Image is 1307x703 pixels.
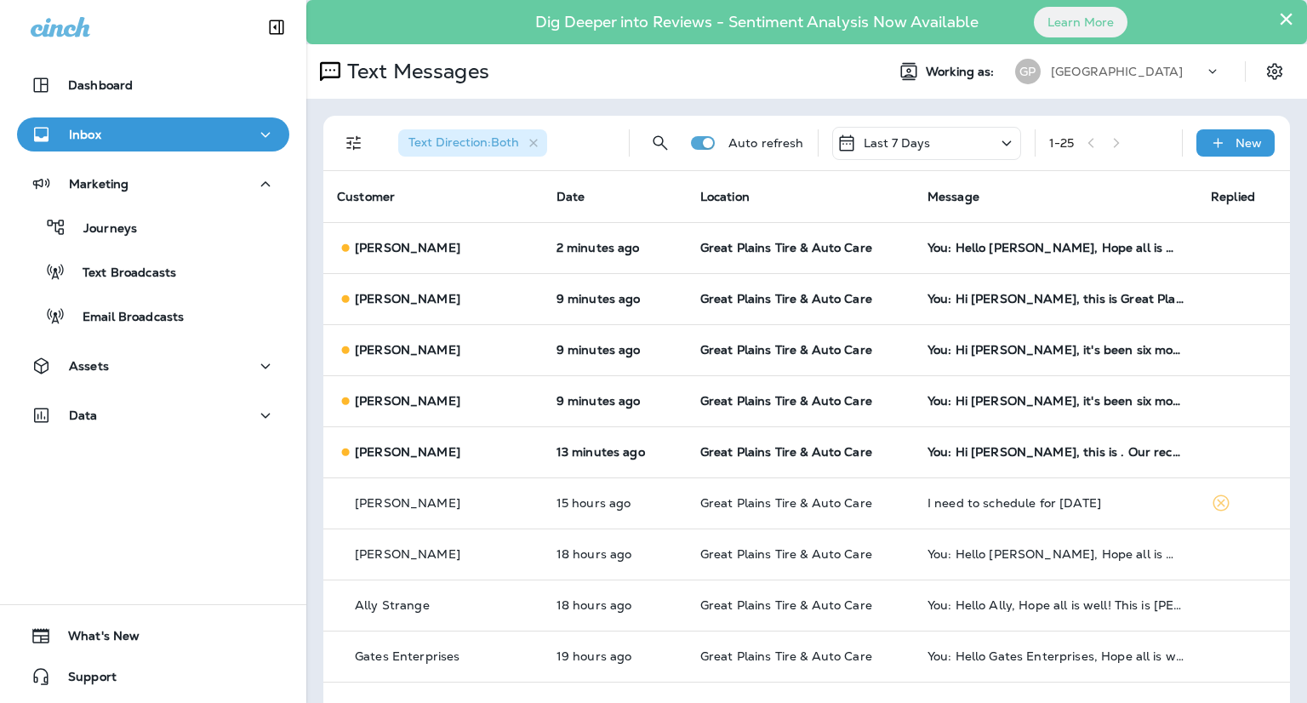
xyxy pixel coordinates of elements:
[69,177,128,191] p: Marketing
[355,292,460,306] p: [PERSON_NAME]
[556,394,673,408] p: Oct 6, 2025 10:22 AM
[17,68,289,102] button: Dashboard
[556,547,673,561] p: Oct 5, 2025 04:30 PM
[728,136,804,150] p: Auto refresh
[17,619,289,653] button: What's New
[69,409,98,422] p: Data
[69,359,109,373] p: Assets
[66,221,137,237] p: Journeys
[927,241,1184,254] div: You: Hello Jake, Hope all is well! This is Justin from Great Plains Tire & Auto Care. I wanted to...
[643,126,677,160] button: Search Messages
[1259,56,1290,87] button: Settings
[700,546,872,562] span: Great Plains Tire & Auto Care
[927,496,1184,510] div: I need to schedule for Wednesday
[700,189,750,204] span: Location
[556,189,585,204] span: Date
[17,298,289,334] button: Email Broadcasts
[355,394,460,408] p: [PERSON_NAME]
[68,78,133,92] p: Dashboard
[355,547,460,561] p: [PERSON_NAME]
[17,660,289,694] button: Support
[1034,7,1127,37] button: Learn More
[1015,59,1041,84] div: GP
[1211,189,1255,204] span: Replied
[253,10,300,44] button: Collapse Sidebar
[700,240,872,255] span: Great Plains Tire & Auto Care
[17,254,289,289] button: Text Broadcasts
[1051,65,1183,78] p: [GEOGRAPHIC_DATA]
[51,629,140,649] span: What's New
[700,393,872,409] span: Great Plains Tire & Auto Care
[17,167,289,201] button: Marketing
[66,266,176,282] p: Text Broadcasts
[927,547,1184,561] div: You: Hello Jackie, Hope all is well! This is Justin at Great Plains Tire & Auto Care, I wanted to...
[927,598,1184,612] div: You: Hello Ally, Hope all is well! This is Justin at Great Plains Tire & Auto Care, I wanted to r...
[926,65,998,79] span: Working as:
[337,126,371,160] button: Filters
[1049,136,1075,150] div: 1 - 25
[556,496,673,510] p: Oct 5, 2025 06:50 PM
[700,291,872,306] span: Great Plains Tire & Auto Care
[700,495,872,511] span: Great Plains Tire & Auto Care
[556,343,673,357] p: Oct 6, 2025 10:22 AM
[408,134,519,150] span: Text Direction : Both
[556,241,673,254] p: Oct 6, 2025 10:30 AM
[17,398,289,432] button: Data
[556,292,673,306] p: Oct 6, 2025 10:22 AM
[1278,5,1294,32] button: Close
[556,445,673,459] p: Oct 6, 2025 10:18 AM
[1236,136,1262,150] p: New
[337,189,395,204] span: Customer
[17,349,289,383] button: Assets
[700,444,872,460] span: Great Plains Tire & Auto Care
[355,241,460,254] p: [PERSON_NAME]
[17,117,289,151] button: Inbox
[556,649,673,663] p: Oct 5, 2025 03:30 PM
[927,292,1184,306] div: You: Hi Randy, this is Great Plains Tire & Auto Care. Our records show your 2017 Hyundai Santa Fe...
[355,445,460,459] p: [PERSON_NAME]
[700,342,872,357] span: Great Plains Tire & Auto Care
[355,598,430,612] p: Ally Strange
[556,598,673,612] p: Oct 5, 2025 04:30 PM
[486,20,1028,25] p: Dig Deeper into Reviews - Sentiment Analysis Now Available
[927,394,1184,408] div: You: Hi Shayln, it's been six months since we last serviced your 2020 Chevrolet Spark at Great Pl...
[700,649,872,664] span: Great Plains Tire & Auto Care
[927,343,1184,357] div: You: Hi Paul, it's been six months since we last serviced your 2013 Chevrolet Silverado 1500 at G...
[66,310,184,326] p: Email Broadcasts
[927,445,1184,459] div: You: Hi Ryan, this is . Our records show your Ram 2500 is ready for a wheel alignment check. Text...
[17,209,289,245] button: Journeys
[355,496,460,510] p: [PERSON_NAME]
[927,649,1184,663] div: You: Hello Gates Enterprises, Hope all is well! This is Justin at Great Plains Tire & Auto Care, ...
[355,343,460,357] p: [PERSON_NAME]
[51,670,117,690] span: Support
[355,649,459,663] p: Gates Enterprises
[340,59,489,84] p: Text Messages
[864,136,931,150] p: Last 7 Days
[927,189,979,204] span: Message
[700,597,872,613] span: Great Plains Tire & Auto Care
[398,129,547,157] div: Text Direction:Both
[69,128,101,141] p: Inbox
